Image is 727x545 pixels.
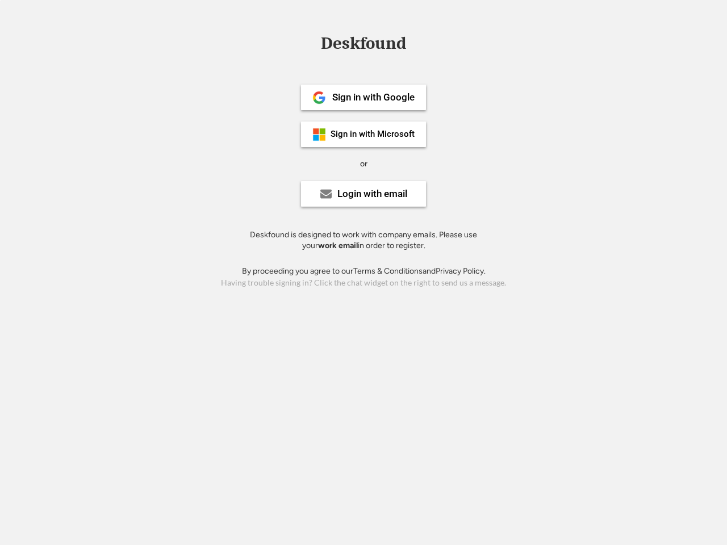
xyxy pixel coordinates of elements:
div: Sign in with Google [332,93,415,102]
div: Deskfound [315,35,412,52]
img: 1024px-Google__G__Logo.svg.png [312,91,326,104]
div: Deskfound is designed to work with company emails. Please use your in order to register. [236,229,491,251]
div: Sign in with Microsoft [331,130,415,139]
div: Login with email [337,189,407,199]
div: or [360,158,367,170]
strong: work email [318,241,358,250]
img: ms-symbollockup_mssymbol_19.png [312,128,326,141]
div: By proceeding you agree to our and [242,266,486,277]
a: Privacy Policy. [436,266,486,276]
a: Terms & Conditions [353,266,423,276]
